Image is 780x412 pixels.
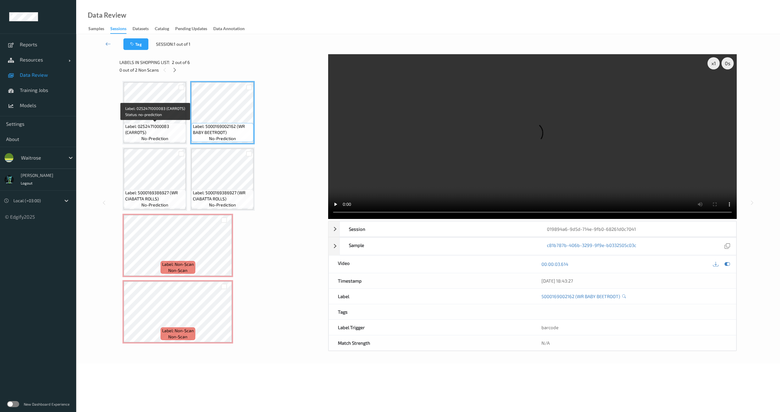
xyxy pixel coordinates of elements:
button: Tag [123,38,148,50]
span: Session: [156,41,174,47]
div: Catalog [155,26,169,33]
span: Label: 5000169386927 (WR CIABATTA ROLLS) [193,190,252,202]
div: Data Review [88,12,126,18]
a: 00:00:03.614 [541,261,568,267]
div: N/A [532,335,736,350]
div: [DATE] 18:43:27 [541,278,727,284]
div: Session019894a6-9d5d-714e-9fb0-68261d0c7041 [328,221,736,237]
span: Labels in shopping list: [119,59,170,65]
div: Pending Updates [175,26,207,33]
span: non-scan [168,334,187,340]
span: no-prediction [209,136,236,142]
div: Label Trigger [329,320,532,335]
span: no-prediction [141,136,168,142]
span: non-scan [168,267,187,273]
div: Sessions [110,26,126,34]
div: Session [340,221,538,237]
div: Sample [340,238,538,255]
div: Video [329,255,532,273]
div: Samples [88,26,104,33]
a: c81b787b-406b-3299-9f9e-b0332505c03c [547,242,636,250]
span: 1 out of 1 [174,41,190,47]
div: 019894a6-9d5d-714e-9fb0-68261d0c7041 [538,221,736,237]
a: 5000169002162 (WR BABY BEETROOT) [541,293,620,299]
div: x 1 [707,57,720,69]
a: Data Annotation [213,25,251,33]
div: Samplec81b787b-406b-3299-9f9e-b0332505c03c [328,237,736,255]
a: Pending Updates [175,25,213,33]
div: barcode [532,320,736,335]
span: Label: Non-Scan [162,328,194,334]
a: Samples [88,25,110,33]
div: Data Annotation [213,26,245,33]
div: Label [329,289,532,304]
div: 0 out of 2 Non Scans [119,66,324,74]
div: Tags [329,304,532,319]
span: Label: Non-Scan [162,261,194,267]
a: Catalog [155,25,175,33]
a: Sessions [110,25,133,34]
a: Datasets [133,25,155,33]
span: Label: 0252471000083 (CARROTS) [125,123,184,136]
div: Timestamp [329,273,532,288]
span: no-prediction [141,202,168,208]
span: Label: 5000169386927 (WR CIABATTA ROLLS) [125,190,184,202]
span: 2 out of 6 [172,59,190,65]
span: no-prediction [209,202,236,208]
div: 0 s [721,57,734,69]
span: Label: 5000169002162 (WR BABY BEETROOT) [193,123,252,136]
div: Datasets [133,26,149,33]
div: Match Strength [329,335,532,350]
